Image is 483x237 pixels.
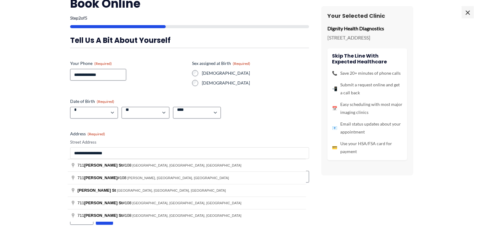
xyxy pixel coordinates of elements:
span: [PERSON_NAME] [84,175,118,180]
p: Step of [70,16,309,20]
span: 📧 [332,124,337,132]
label: [DEMOGRAPHIC_DATA] [202,80,309,86]
legend: Date of Birth [70,98,114,104]
span: 711 #108 [77,175,127,180]
label: Street Address [70,139,309,145]
span: 📅 [332,104,337,112]
span: [GEOGRAPHIC_DATA], [GEOGRAPHIC_DATA], [GEOGRAPHIC_DATA] [117,189,226,192]
span: [GEOGRAPHIC_DATA], [GEOGRAPHIC_DATA], [GEOGRAPHIC_DATA] [132,214,241,217]
li: Use your HSA/FSA card for payment [332,140,402,156]
h4: Skip the line with Expected Healthcare [332,53,402,65]
span: 💳 [332,144,337,152]
span: [PERSON_NAME] St [84,213,123,218]
span: (Required) [94,61,112,66]
li: Submit a request online and get a call back [332,81,402,97]
li: Email status updates about your appointment [332,120,402,136]
span: × [462,6,474,18]
p: Dignity Health Diagnostics [327,24,407,33]
li: Easy scheduling with most major imaging clinics [332,100,402,116]
li: Save 20+ minutes of phone calls [332,69,402,77]
span: [GEOGRAPHIC_DATA], [GEOGRAPHIC_DATA], [GEOGRAPHIC_DATA] [132,201,241,205]
span: 711 #108 [77,201,132,205]
legend: Sex assigned at Birth [192,60,250,66]
label: Your Phone [70,60,187,66]
span: [PERSON_NAME] St [77,188,116,193]
legend: Address [70,131,105,137]
span: 5 [85,15,87,21]
span: 711 #108 [77,163,132,167]
span: (Required) [97,99,114,104]
h3: Your Selected Clinic [327,12,407,19]
span: (Required) [88,132,105,136]
span: 📲 [332,85,337,93]
h3: Tell us a bit about yourself [70,36,309,45]
span: 2 [78,15,81,21]
label: [DEMOGRAPHIC_DATA] [202,70,309,76]
span: 711 #108 [77,213,132,218]
span: 📞 [332,69,337,77]
span: (Required) [233,61,250,66]
span: [PERSON_NAME] St [84,201,123,205]
span: [PERSON_NAME] St [84,163,123,167]
span: [PERSON_NAME], [GEOGRAPHIC_DATA], [GEOGRAPHIC_DATA] [127,176,229,180]
span: [GEOGRAPHIC_DATA], [GEOGRAPHIC_DATA], [GEOGRAPHIC_DATA] [132,164,241,167]
p: [STREET_ADDRESS] [327,33,407,42]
